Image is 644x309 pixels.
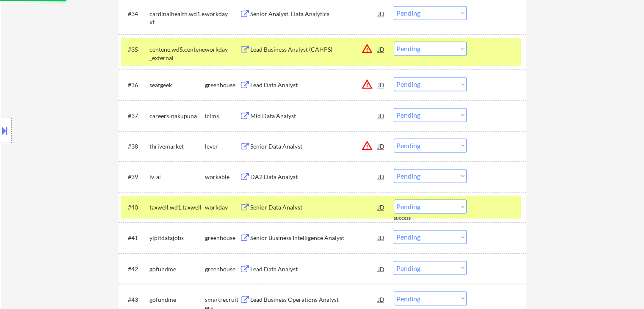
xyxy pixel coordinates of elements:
div: #35 [128,45,143,54]
div: Lead Data Analyst [250,265,378,273]
div: workday [205,10,240,18]
div: workable [205,173,240,181]
div: centene.wd5.centene_external [149,45,205,62]
div: JD [377,199,386,215]
div: workday [205,203,240,212]
div: gofundme [149,295,205,303]
div: Senior Data Analyst [250,142,378,151]
div: gofundme [149,265,205,273]
div: thrivemarket [149,142,205,151]
div: greenhouse [205,81,240,89]
div: JD [377,77,386,92]
div: #41 [128,234,143,242]
div: icims [205,112,240,120]
div: yipitdatajobs [149,234,205,242]
div: JD [377,41,386,57]
div: #34 [128,10,143,18]
div: Lead Business Analyst (CAHPS) [250,45,378,54]
button: warning_amber [361,140,373,152]
button: warning_amber [361,43,373,55]
div: Mid Data Analyst [250,112,378,120]
div: Lead Business Operations Analyst [250,295,378,303]
button: warning_amber [361,78,373,90]
div: Senior Analyst, Data Analytics [250,10,378,18]
div: JD [377,169,386,184]
div: Lead Data Analyst [250,81,378,89]
div: success [394,215,428,222]
div: careers-nakupuna [149,112,205,120]
div: JD [377,108,386,123]
div: taxwell.wd1.taxwell [149,203,205,212]
div: cardinalhealth.wd1.ext [149,10,205,26]
div: greenhouse [205,265,240,273]
div: iv-ai [149,173,205,181]
div: JD [377,291,386,306]
div: Senior Data Analyst [250,203,378,212]
div: #43 [128,295,143,303]
div: JD [377,138,386,154]
div: workday [205,45,240,54]
div: JD [377,230,386,245]
div: greenhouse [205,234,240,242]
div: Senior Business Intelligence Analyst [250,234,378,242]
div: DA2 Data Analyst [250,173,378,181]
div: JD [377,261,386,276]
div: JD [377,6,386,21]
div: seatgeek [149,81,205,89]
div: lever [205,142,240,151]
div: #42 [128,265,143,273]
